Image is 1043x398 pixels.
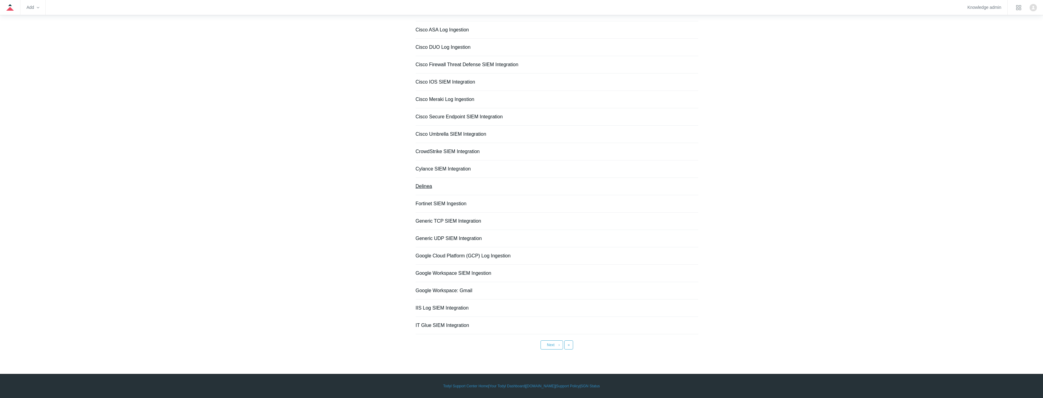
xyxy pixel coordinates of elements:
[568,343,570,347] span: »
[416,45,471,50] a: Cisco DUO Log Ingestion
[416,201,467,206] a: Fortinet SIEM Ingestion
[26,6,39,9] zd-hc-trigger: Add
[345,383,698,389] div: | | | |
[416,131,486,137] a: Cisco Umbrella SIEM Integration
[558,343,560,347] span: ›
[416,62,519,67] a: Cisco Firewall Threat Defense SIEM Integration
[416,27,469,32] a: Cisco ASA Log Ingestion
[526,383,555,389] a: [DOMAIN_NAME]
[416,305,469,310] a: IIS Log SIEM Integration
[416,149,480,154] a: CrowdStrike SIEM Integration
[416,236,482,241] a: Generic UDP SIEM Integration
[443,383,488,389] a: Todyl Support Center Home
[967,6,1001,9] a: Knowledge admin
[489,383,525,389] a: Your Todyl Dashboard
[416,114,503,119] a: Cisco Secure Endpoint SIEM Integration
[416,253,511,258] a: Google Cloud Platform (GCP) Log Ingestion
[416,166,471,171] a: Cylance SIEM Integration
[1030,4,1037,11] img: user avatar
[556,383,580,389] a: Support Policy
[581,383,600,389] a: SGN Status
[547,343,555,347] span: Next
[416,184,432,189] a: Delinea
[416,323,469,328] a: IT Glue SIEM Integration
[1030,4,1037,11] zd-hc-trigger: Click your profile icon to open the profile menu
[416,271,492,276] a: Google Workspace SIEM Ingestion
[416,97,474,102] a: Cisco Meraki Log Ingestion
[416,79,475,84] a: Cisco IOS SIEM Integration
[541,340,563,350] a: Next
[416,288,472,293] a: Google Workspace: Gmail
[416,218,481,224] a: Generic TCP SIEM Integration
